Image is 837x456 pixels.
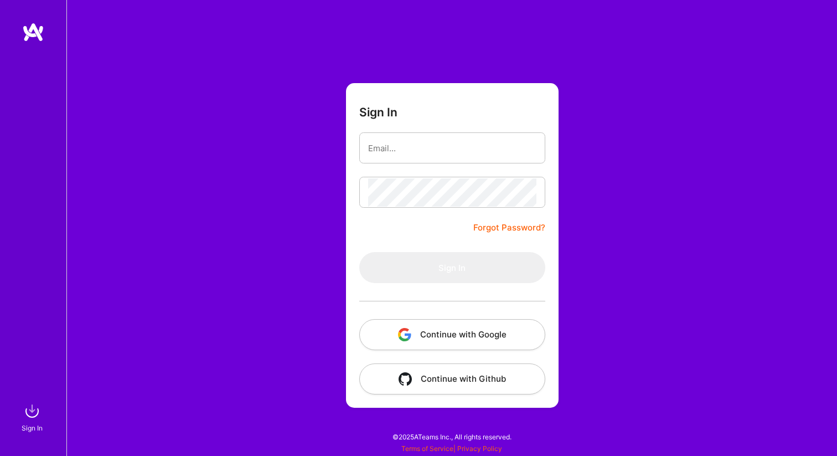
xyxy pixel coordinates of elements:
[359,319,545,350] button: Continue with Google
[398,328,411,341] img: icon
[66,423,837,450] div: © 2025 ATeams Inc., All rights reserved.
[457,444,502,453] a: Privacy Policy
[21,400,43,422] img: sign in
[401,444,453,453] a: Terms of Service
[359,105,397,119] h3: Sign In
[22,22,44,42] img: logo
[368,134,536,162] input: Email...
[359,363,545,394] button: Continue with Github
[399,372,412,386] img: icon
[473,221,545,234] a: Forgot Password?
[22,422,43,434] div: Sign In
[359,252,545,283] button: Sign In
[401,444,502,453] span: |
[23,400,43,434] a: sign inSign In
